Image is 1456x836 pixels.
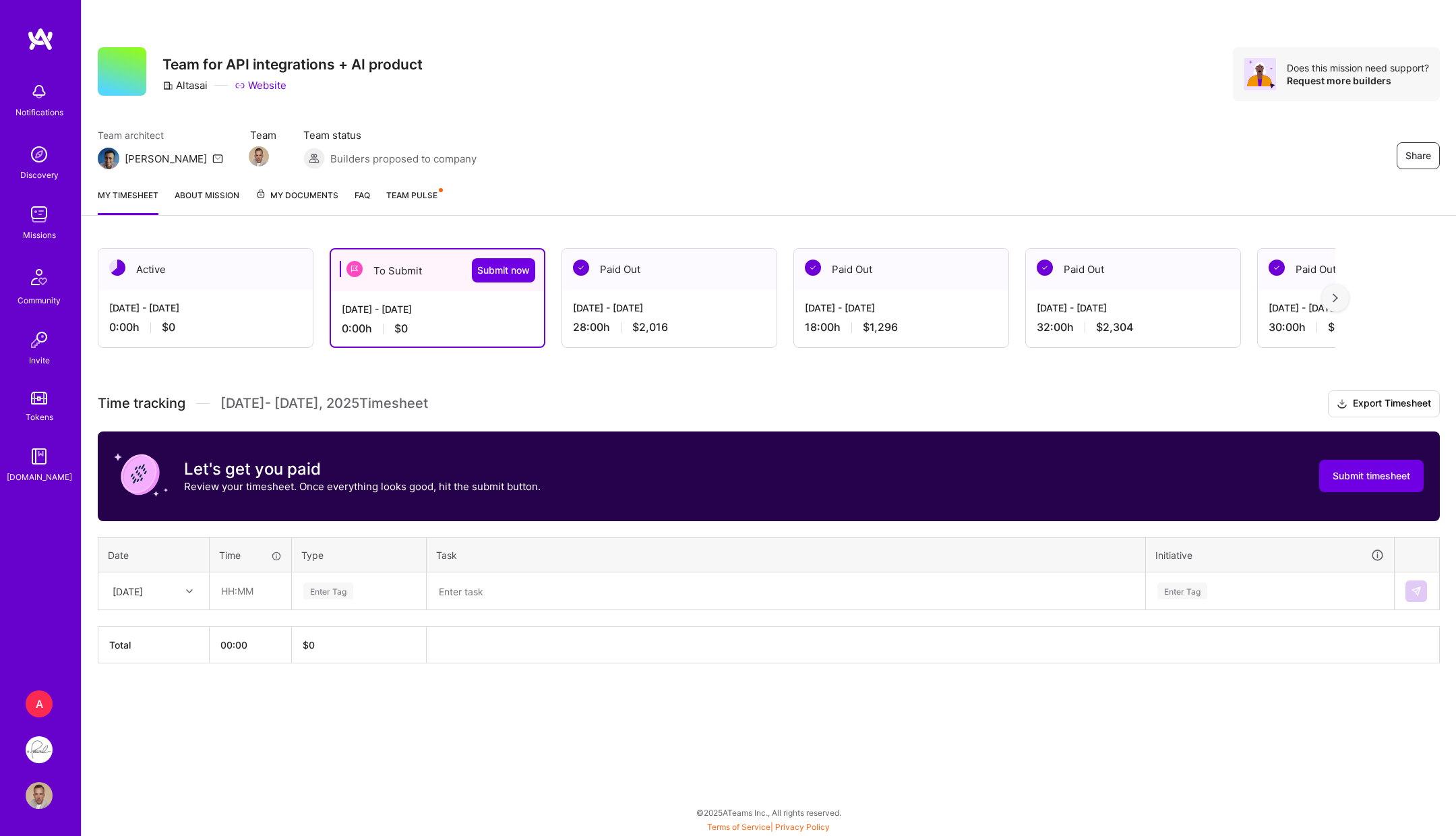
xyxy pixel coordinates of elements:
div: [DATE] - [DATE] [805,301,998,315]
i: icon Download [1337,397,1347,411]
input: HH:MM [210,573,291,609]
th: 00:00 [210,627,292,663]
img: right [1333,293,1338,303]
span: [DATE] - [DATE] , 2025 Timesheet [220,395,428,412]
div: Does this mission need support? [1287,61,1429,74]
h3: Team for API integrations + AI product [162,56,423,73]
span: Time tracking [98,395,185,412]
img: To Submit [346,261,363,277]
span: Team Pulse [386,190,437,200]
img: Pearl: Product Team [26,736,53,763]
img: Paid Out [805,260,821,276]
img: Team Member Avatar [249,146,269,167]
img: bell [26,78,53,105]
span: $2,160 [1328,320,1363,334]
a: My timesheet [98,188,158,215]
div: Initiative [1155,547,1385,563]
img: User Avatar [26,782,53,809]
a: Pearl: Product Team [22,736,56,763]
i: icon CompanyGray [162,80,173,91]
div: Enter Tag [303,580,353,601]
span: Team status [303,128,477,142]
div: Enter Tag [1157,580,1207,601]
th: Date [98,537,210,572]
img: Submit [1411,586,1422,597]
span: $2,304 [1096,320,1133,334]
i: icon Chevron [186,588,193,595]
div: 28:00 h [573,320,766,334]
div: 32:00 h [1037,320,1230,334]
img: Builders proposed to company [303,148,325,169]
div: 0:00 h [109,320,302,334]
a: FAQ [355,188,370,215]
img: Team Architect [98,148,119,169]
span: Submit now [477,264,530,277]
span: $1,296 [863,320,898,334]
a: Team Member Avatar [250,145,268,168]
div: Invite [29,353,50,367]
a: A [22,690,56,717]
th: Total [98,627,210,663]
div: Time [219,548,282,562]
img: coin [114,448,168,502]
button: Submit now [472,258,535,282]
div: Missions [23,228,56,242]
img: discovery [26,141,53,168]
a: User Avatar [22,782,56,809]
span: $2,016 [632,320,668,334]
div: 0:00 h [342,322,533,336]
div: 18:00 h [805,320,998,334]
div: Tokens [26,410,53,424]
a: Website [235,78,286,92]
div: Paid Out [1026,249,1240,290]
img: Paid Out [573,260,589,276]
span: | [707,822,830,832]
span: Share [1405,149,1431,162]
div: © 2025 ATeams Inc., All rights reserved. [81,796,1456,829]
div: [DATE] - [DATE] [1037,301,1230,315]
div: [DATE] - [DATE] [109,301,302,315]
div: Altasai [162,78,208,92]
span: Team architect [98,128,223,142]
a: Privacy Policy [775,822,830,832]
th: Type [292,537,427,572]
div: [DATE] - [DATE] [342,302,533,316]
button: Share [1397,142,1440,169]
div: Active [98,249,313,290]
img: Invite [26,326,53,353]
img: guide book [26,443,53,470]
a: Terms of Service [707,822,770,832]
div: [DOMAIN_NAME] [7,470,72,484]
button: Export Timesheet [1328,390,1440,417]
a: About Mission [175,188,239,215]
img: teamwork [26,201,53,228]
a: My Documents [255,188,338,215]
div: Discovery [20,168,59,182]
img: Community [23,261,55,293]
i: icon Mail [212,153,223,164]
span: My Documents [255,188,338,203]
th: Task [427,537,1146,572]
div: [PERSON_NAME] [125,152,207,166]
img: Paid Out [1269,260,1285,276]
div: Request more builders [1287,74,1429,87]
span: Builders proposed to company [330,152,477,166]
div: [DATE] [113,584,143,598]
img: logo [27,27,54,51]
div: A [26,690,53,717]
img: Active [109,260,125,276]
span: $0 [394,322,408,336]
div: Paid Out [562,249,777,290]
a: Team Pulse [386,188,442,215]
span: Team [250,128,276,142]
span: $ 0 [303,639,315,651]
div: To Submit [331,249,544,291]
p: Review your timesheet. Once everything looks good, hit the submit button. [184,479,541,494]
img: Avatar [1244,58,1276,90]
div: [DATE] - [DATE] [573,301,766,315]
div: Paid Out [794,249,1008,290]
span: Submit timesheet [1333,469,1410,483]
img: Paid Out [1037,260,1053,276]
button: Submit timesheet [1319,460,1424,492]
span: $0 [162,320,175,334]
